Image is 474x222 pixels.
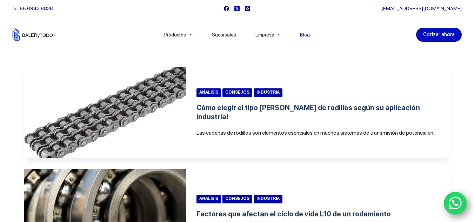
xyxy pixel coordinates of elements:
[196,210,391,218] a: Factores que afectan el ciclo de vida L10 de un rodamiento
[222,195,252,203] a: Consejos
[154,17,320,52] nav: Menu Principal
[12,6,53,11] span: Tel.
[196,103,420,121] a: Cómo elegir el tipo [PERSON_NAME] de rodillos según su aplicación industrial
[196,128,440,137] p: Las cadenas de rodillos son elementos esenciales en muchos sistemas de transmisión de potencia en…
[224,6,229,11] a: Facebook
[254,195,282,203] a: Industria
[20,6,53,11] a: 55 6943 6836
[12,28,56,41] img: Balerytodo
[381,6,462,11] a: [EMAIL_ADDRESS][DOMAIN_NAME]
[196,195,221,203] a: Análisis
[234,6,240,11] a: X (Twitter)
[245,6,250,11] a: Instagram
[254,88,282,97] a: Industria
[416,28,462,42] a: Cotizar ahora
[222,88,252,97] a: Consejos
[444,192,467,215] a: WhatsApp
[24,67,186,158] a: Cómo elegir el tipo de cadena de rodillos según su aplicación industrial
[196,88,221,97] a: Análisis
